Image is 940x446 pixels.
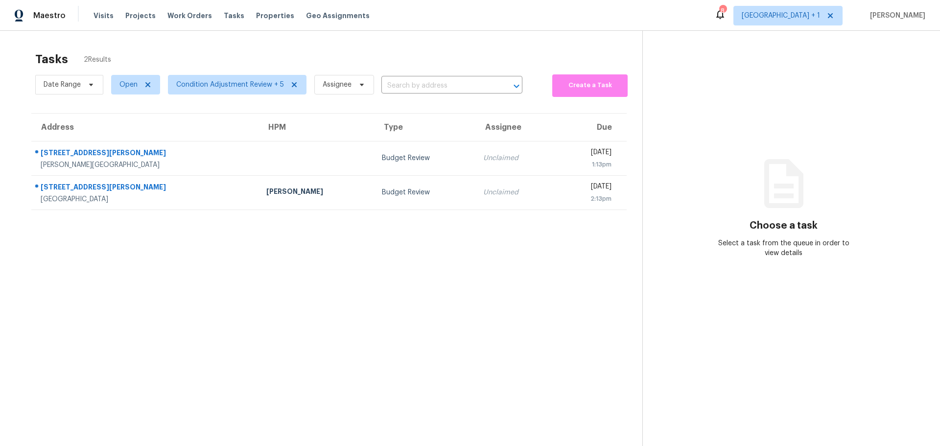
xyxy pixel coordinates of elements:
[41,160,251,170] div: [PERSON_NAME][GEOGRAPHIC_DATA]
[41,182,251,194] div: [STREET_ADDRESS][PERSON_NAME]
[374,114,475,141] th: Type
[564,160,611,169] div: 1:13pm
[306,11,370,21] span: Geo Assignments
[557,80,623,91] span: Create a Task
[750,221,818,231] h3: Choose a task
[266,187,366,199] div: [PERSON_NAME]
[866,11,925,21] span: [PERSON_NAME]
[713,238,854,258] div: Select a task from the queue in order to view details
[224,12,244,19] span: Tasks
[483,153,549,163] div: Unclaimed
[41,148,251,160] div: [STREET_ADDRESS][PERSON_NAME]
[564,147,611,160] div: [DATE]
[31,114,258,141] th: Address
[381,78,495,94] input: Search by address
[33,11,66,21] span: Maestro
[742,11,820,21] span: [GEOGRAPHIC_DATA] + 1
[35,54,68,64] h2: Tasks
[564,182,611,194] div: [DATE]
[483,188,549,197] div: Unclaimed
[719,6,726,16] div: 8
[552,74,628,97] button: Create a Task
[510,79,523,93] button: Open
[167,11,212,21] span: Work Orders
[382,153,468,163] div: Budget Review
[41,194,251,204] div: [GEOGRAPHIC_DATA]
[258,114,374,141] th: HPM
[176,80,284,90] span: Condition Adjustment Review + 5
[557,114,627,141] th: Due
[94,11,114,21] span: Visits
[382,188,468,197] div: Budget Review
[475,114,557,141] th: Assignee
[256,11,294,21] span: Properties
[119,80,138,90] span: Open
[564,194,611,204] div: 2:13pm
[323,80,352,90] span: Assignee
[125,11,156,21] span: Projects
[44,80,81,90] span: Date Range
[84,55,111,65] span: 2 Results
